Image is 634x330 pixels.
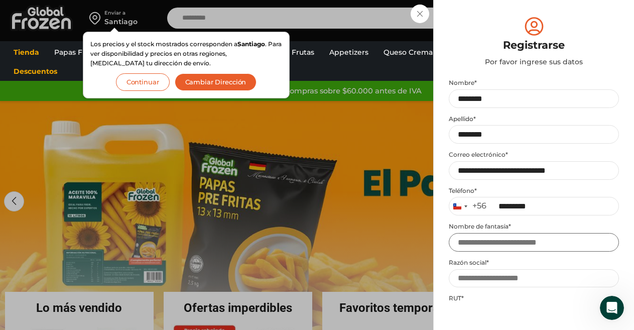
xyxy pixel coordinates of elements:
[449,38,619,53] div: Registrarse
[324,43,373,62] a: Appetizers
[449,197,486,215] button: Selected country
[449,187,619,195] label: Teléfono
[378,43,438,62] a: Queso Crema
[449,259,619,267] label: Razón social
[449,115,619,123] label: Apellido
[449,151,619,159] label: Correo electrónico
[449,294,619,302] label: RUT
[9,43,44,62] a: Tienda
[116,73,170,91] button: Continuar
[449,57,619,67] div: Por favor ingrese sus datos
[449,223,619,231] label: Nombre de fantasía
[523,15,546,38] img: tabler-icon-user-circle.svg
[600,296,624,320] iframe: Intercom live chat
[175,73,257,91] button: Cambiar Dirección
[237,40,265,48] strong: Santiago
[449,79,619,87] label: Nombre
[9,62,62,81] a: Descuentos
[472,201,486,211] div: +56
[90,39,282,68] p: Los precios y el stock mostrados corresponden a . Para ver disponibilidad y precios en otras regi...
[49,43,103,62] a: Papas Fritas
